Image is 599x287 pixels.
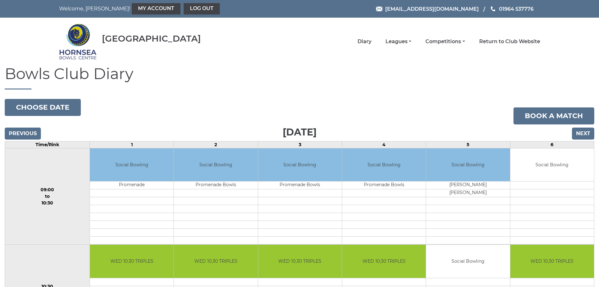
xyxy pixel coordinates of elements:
td: Social Bowling [90,148,174,181]
a: Diary [358,38,371,45]
img: Phone us [491,6,495,11]
span: [EMAIL_ADDRESS][DOMAIN_NAME] [385,6,479,12]
nav: Welcome, [PERSON_NAME]! [59,3,254,14]
td: [PERSON_NAME] [426,189,510,197]
td: Promenade Bowls [258,181,342,189]
img: Email [376,7,382,11]
a: Leagues [385,38,411,45]
img: Hornsea Bowls Centre [59,20,97,64]
a: Phone us 01964 537776 [490,5,534,13]
span: 01964 537776 [499,6,534,12]
a: Competitions [425,38,465,45]
td: 1 [90,141,174,148]
td: 09:00 to 10:30 [5,148,90,245]
h1: Bowls Club Diary [5,66,594,89]
td: 2 [174,141,258,148]
td: Time/Rink [5,141,90,148]
td: Promenade [90,181,174,189]
td: Social Bowling [342,148,426,181]
button: Choose date [5,99,81,116]
div: [GEOGRAPHIC_DATA] [102,34,201,43]
td: Promenade Bowls [342,181,426,189]
td: Social Bowling [258,148,342,181]
a: Email [EMAIL_ADDRESS][DOMAIN_NAME] [376,5,479,13]
a: My Account [132,3,180,14]
td: WED 10.30 TRIPLES [90,245,174,278]
td: Social Bowling [174,148,258,181]
a: Return to Club Website [479,38,540,45]
td: 5 [426,141,510,148]
input: Next [572,128,594,140]
td: Promenade Bowls [174,181,258,189]
td: Social Bowling [510,148,594,181]
a: Log out [184,3,220,14]
input: Previous [5,128,41,140]
a: Book a match [513,107,594,124]
td: Social Bowling [426,148,510,181]
td: 4 [342,141,426,148]
td: WED 10.30 TRIPLES [174,245,258,278]
td: 6 [510,141,594,148]
td: [PERSON_NAME] [426,181,510,189]
td: WED 10.30 TRIPLES [258,245,342,278]
td: 3 [258,141,342,148]
td: WED 10.30 TRIPLES [342,245,426,278]
td: WED 10.30 TRIPLES [510,245,594,278]
td: Social Bowling [426,245,510,278]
